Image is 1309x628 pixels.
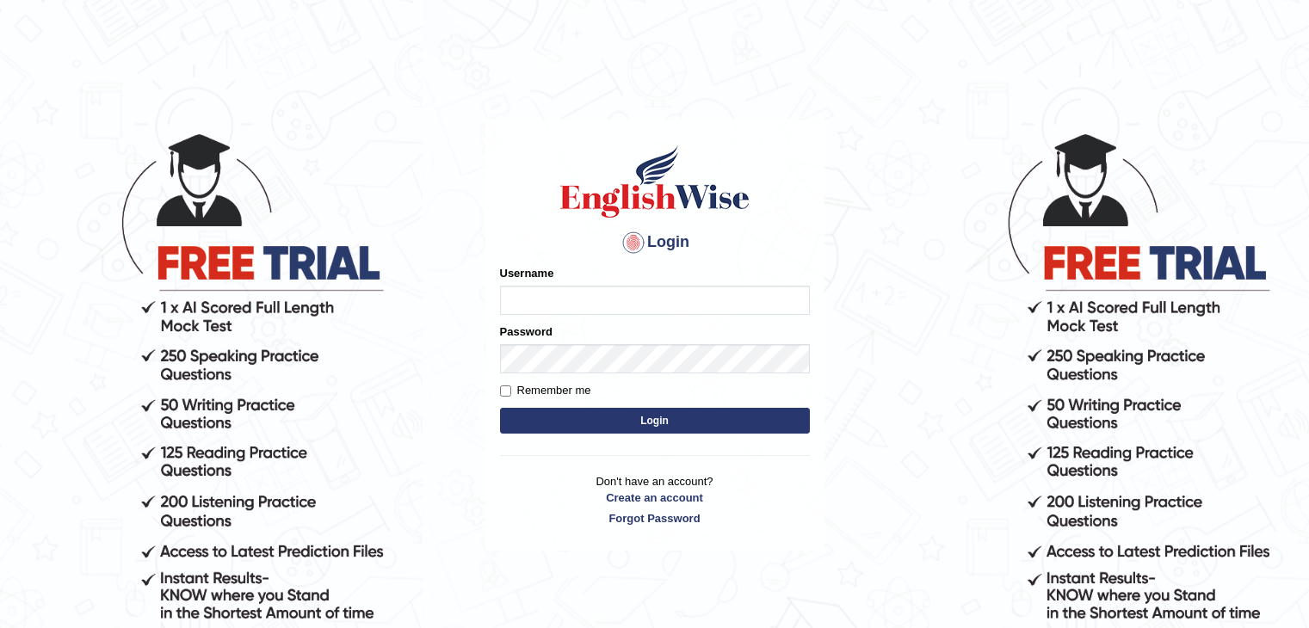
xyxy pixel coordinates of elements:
img: Logo of English Wise sign in for intelligent practice with AI [557,143,753,220]
button: Login [500,408,810,434]
p: Don't have an account? [500,473,810,526]
label: Password [500,323,553,340]
h4: Login [500,229,810,256]
a: Create an account [500,489,810,506]
label: Remember me [500,382,591,399]
label: Username [500,265,554,281]
input: Remember me [500,385,511,397]
a: Forgot Password [500,510,810,526]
